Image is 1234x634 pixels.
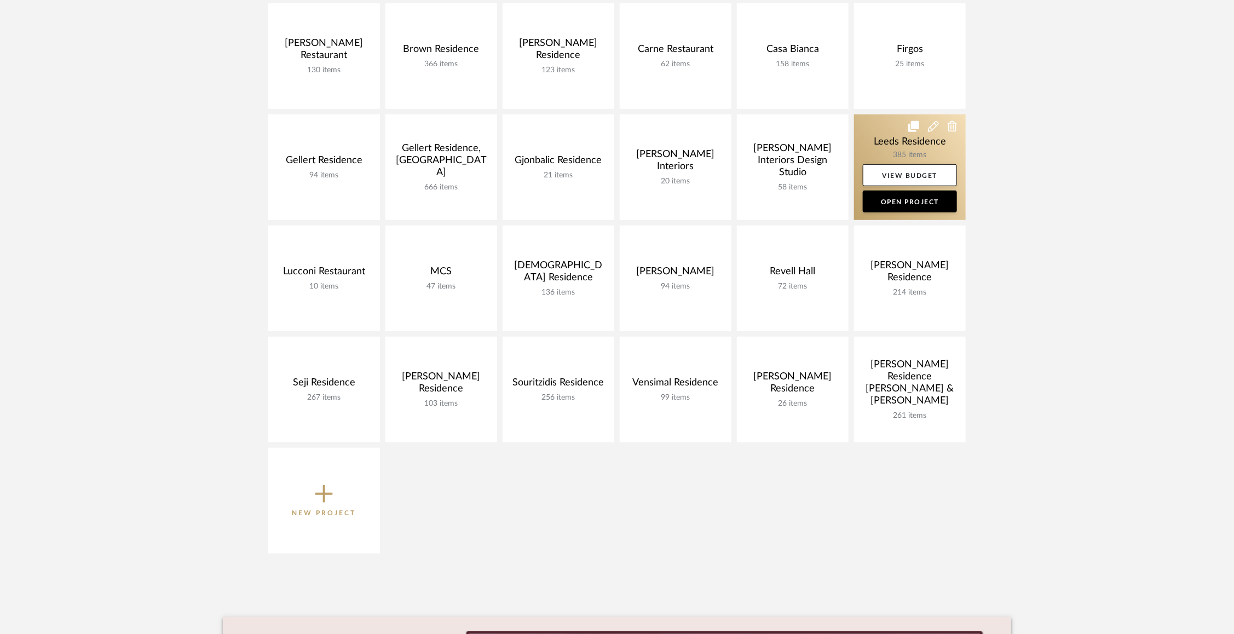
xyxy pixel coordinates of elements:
[277,37,371,66] div: [PERSON_NAME] Restaurant
[863,43,957,60] div: Firgos
[746,183,840,192] div: 58 items
[511,171,606,180] div: 21 items
[277,266,371,282] div: Lucconi Restaurant
[277,66,371,75] div: 130 items
[628,266,723,282] div: [PERSON_NAME]
[511,154,606,171] div: Gjonbalic Residence
[511,377,606,393] div: Souritzidis Residence
[511,260,606,288] div: [DEMOGRAPHIC_DATA] Residence
[292,508,356,518] p: New Project
[746,399,840,408] div: 26 items
[394,371,488,399] div: [PERSON_NAME] Residence
[746,371,840,399] div: [PERSON_NAME] Residence
[277,282,371,291] div: 10 items
[277,171,371,180] div: 94 items
[628,282,723,291] div: 94 items
[628,393,723,402] div: 99 items
[394,43,488,60] div: Brown Residence
[863,191,957,212] a: Open Project
[746,282,840,291] div: 72 items
[511,37,606,66] div: [PERSON_NAME] Residence
[277,377,371,393] div: Seji Residence
[746,266,840,282] div: Revell Hall
[511,393,606,402] div: 256 items
[628,177,723,186] div: 20 items
[511,288,606,297] div: 136 items
[863,411,957,420] div: 261 items
[628,43,723,60] div: Carne Restaurant
[277,393,371,402] div: 267 items
[394,183,488,192] div: 666 items
[746,60,840,69] div: 158 items
[863,288,957,297] div: 214 items
[628,377,723,393] div: Vensimal Residence
[511,66,606,75] div: 123 items
[268,448,380,554] button: New Project
[394,60,488,69] div: 366 items
[394,282,488,291] div: 47 items
[628,60,723,69] div: 62 items
[394,399,488,408] div: 103 items
[394,142,488,183] div: Gellert Residence, [GEOGRAPHIC_DATA]
[863,60,957,69] div: 25 items
[628,148,723,177] div: [PERSON_NAME] Interiors
[863,164,957,186] a: View Budget
[863,260,957,288] div: [PERSON_NAME] Residence
[746,142,840,183] div: [PERSON_NAME] Interiors Design Studio
[863,359,957,411] div: [PERSON_NAME] Residence [PERSON_NAME] & [PERSON_NAME]
[394,266,488,282] div: MCS
[746,43,840,60] div: Casa Bianca
[277,154,371,171] div: Gellert Residence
